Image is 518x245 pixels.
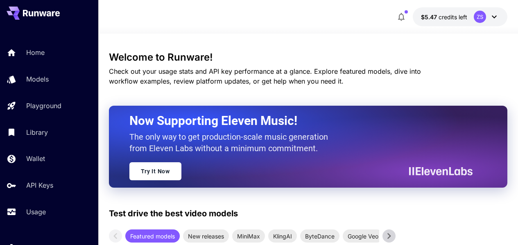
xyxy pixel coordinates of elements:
p: The only way to get production-scale music generation from Eleven Labs without a minimum commitment. [129,131,334,154]
p: Home [26,48,45,57]
p: Test drive the best video models [109,207,238,220]
p: Usage [26,207,46,217]
span: New releases [183,232,229,240]
span: KlingAI [268,232,297,240]
div: $5.47 [421,13,467,21]
button: $5.47ZS [413,7,507,26]
span: Featured models [125,232,180,240]
div: New releases [183,229,229,243]
a: Try It Now [129,162,181,180]
h3: Welcome to Runware! [109,52,508,63]
p: Models [26,74,49,84]
div: MiniMax [232,229,265,243]
span: ByteDance [300,232,339,240]
div: Featured models [125,229,180,243]
div: KlingAI [268,229,297,243]
p: Library [26,127,48,137]
p: Wallet [26,154,45,163]
div: ZS [474,11,486,23]
div: Google Veo [343,229,383,243]
span: $5.47 [421,14,439,20]
span: Google Veo [343,232,383,240]
div: ByteDance [300,229,339,243]
span: MiniMax [232,232,265,240]
span: credits left [439,14,467,20]
p: API Keys [26,180,53,190]
span: Check out your usage stats and API key performance at a glance. Explore featured models, dive int... [109,67,421,85]
h2: Now Supporting Eleven Music! [129,113,467,129]
p: Playground [26,101,61,111]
